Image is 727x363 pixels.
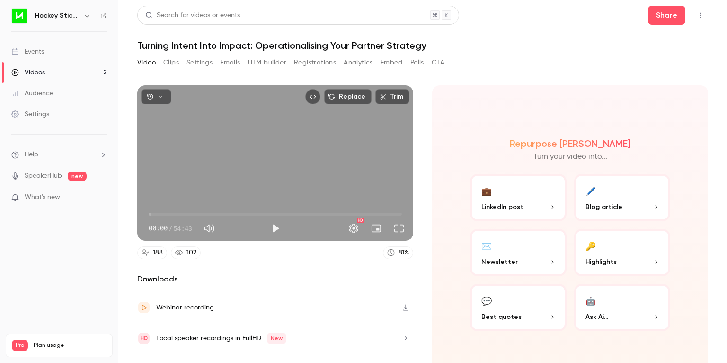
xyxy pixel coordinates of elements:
button: 🤖Ask Ai... [574,284,671,331]
button: Analytics [344,55,373,70]
span: Ask Ai... [585,312,608,322]
button: Turn on miniplayer [367,219,386,238]
button: Top Bar Actions [693,8,708,23]
button: Trim [375,89,409,104]
button: Play [266,219,285,238]
div: Audience [11,89,53,98]
span: LinkedIn post [481,202,523,212]
div: HD [357,218,363,223]
div: Videos [11,68,45,77]
div: 💼 [481,183,492,198]
button: Polls [410,55,424,70]
a: 81% [383,246,413,259]
button: Mute [200,219,219,238]
span: Newsletter [481,257,518,267]
button: Settings [186,55,213,70]
button: ✉️Newsletter [470,229,567,276]
div: 81 % [399,248,409,258]
button: 💼LinkedIn post [470,174,567,221]
button: Registrations [294,55,336,70]
a: 102 [171,246,201,259]
li: help-dropdown-opener [11,150,107,160]
div: 00:00 [149,223,192,233]
p: Turn your video into... [533,151,607,163]
div: Search for videos or events [145,10,240,20]
div: 🤖 [585,293,596,308]
span: New [267,333,286,344]
div: Webinar recording [156,302,214,313]
h6: Hockey Stick Advisory [35,11,80,20]
button: Emails [220,55,240,70]
a: 188 [137,246,167,259]
a: SpeakerHub [25,171,62,181]
span: Highlights [585,257,617,267]
button: Video [137,55,156,70]
h2: Repurpose [PERSON_NAME] [510,138,630,149]
span: Help [25,150,38,160]
span: new [68,172,87,181]
button: Embed video [305,89,320,104]
div: ✉️ [481,238,492,253]
button: Settings [344,219,363,238]
button: Clips [163,55,179,70]
span: Plan usage [34,342,106,349]
button: Replace [324,89,372,104]
button: UTM builder [248,55,286,70]
div: 188 [153,248,163,258]
button: Share [648,6,685,25]
button: Full screen [390,219,408,238]
div: 102 [186,248,196,258]
h2: Downloads [137,273,413,285]
div: 💬 [481,293,492,308]
button: 🖊️Blog article [574,174,671,221]
span: Best quotes [481,312,522,322]
span: What's new [25,192,60,202]
h1: Turning Intent Into Impact: Operationalising Your Partner Strategy [137,40,708,51]
span: Pro [12,340,28,351]
div: 🖊️ [585,183,596,198]
button: 🔑Highlights [574,229,671,276]
div: Events [11,47,44,56]
div: Local speaker recordings in FullHD [156,333,286,344]
span: 00:00 [149,223,168,233]
button: CTA [432,55,444,70]
img: Hockey Stick Advisory [12,8,27,23]
span: / [168,223,172,233]
div: 🔑 [585,238,596,253]
span: 54:43 [173,223,192,233]
button: 💬Best quotes [470,284,567,331]
span: Blog article [585,202,622,212]
button: Embed [381,55,403,70]
div: Settings [11,109,49,119]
